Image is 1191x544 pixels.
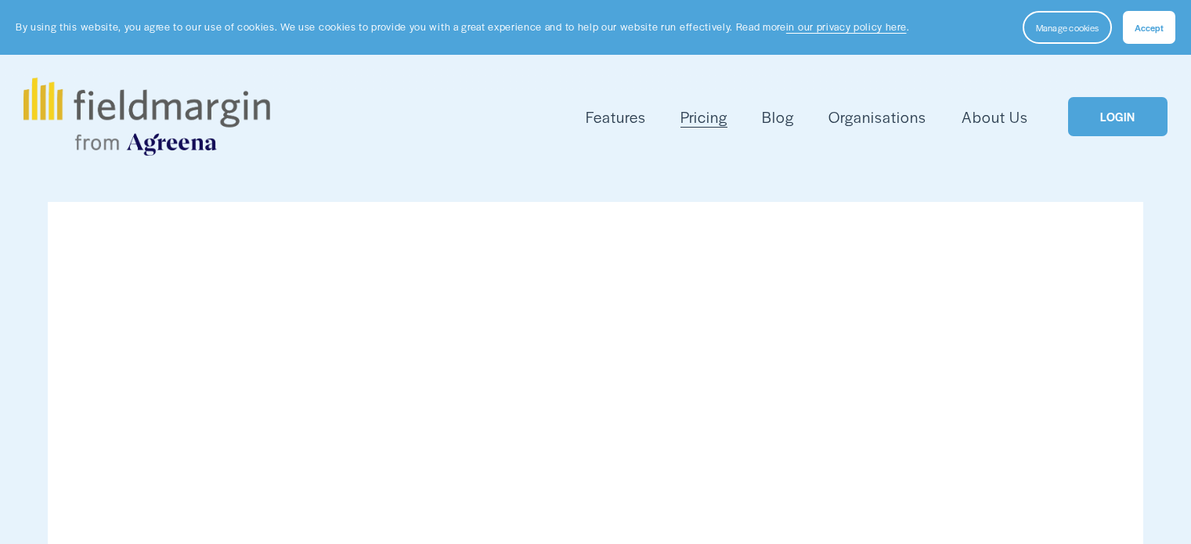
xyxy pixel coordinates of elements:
button: Accept [1123,11,1175,44]
a: Blog [762,104,794,130]
p: By using this website, you agree to our use of cookies. We use cookies to provide you with a grea... [16,20,909,34]
span: Manage cookies [1036,21,1099,34]
a: folder dropdown [586,104,646,130]
a: in our privacy policy here [786,20,907,34]
span: Accept [1135,21,1164,34]
button: Manage cookies [1023,11,1112,44]
span: Features [586,106,646,128]
a: About Us [962,104,1028,130]
a: Organisations [828,104,926,130]
a: Pricing [680,104,727,130]
a: LOGIN [1068,97,1167,137]
img: fieldmargin.com [23,77,269,156]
